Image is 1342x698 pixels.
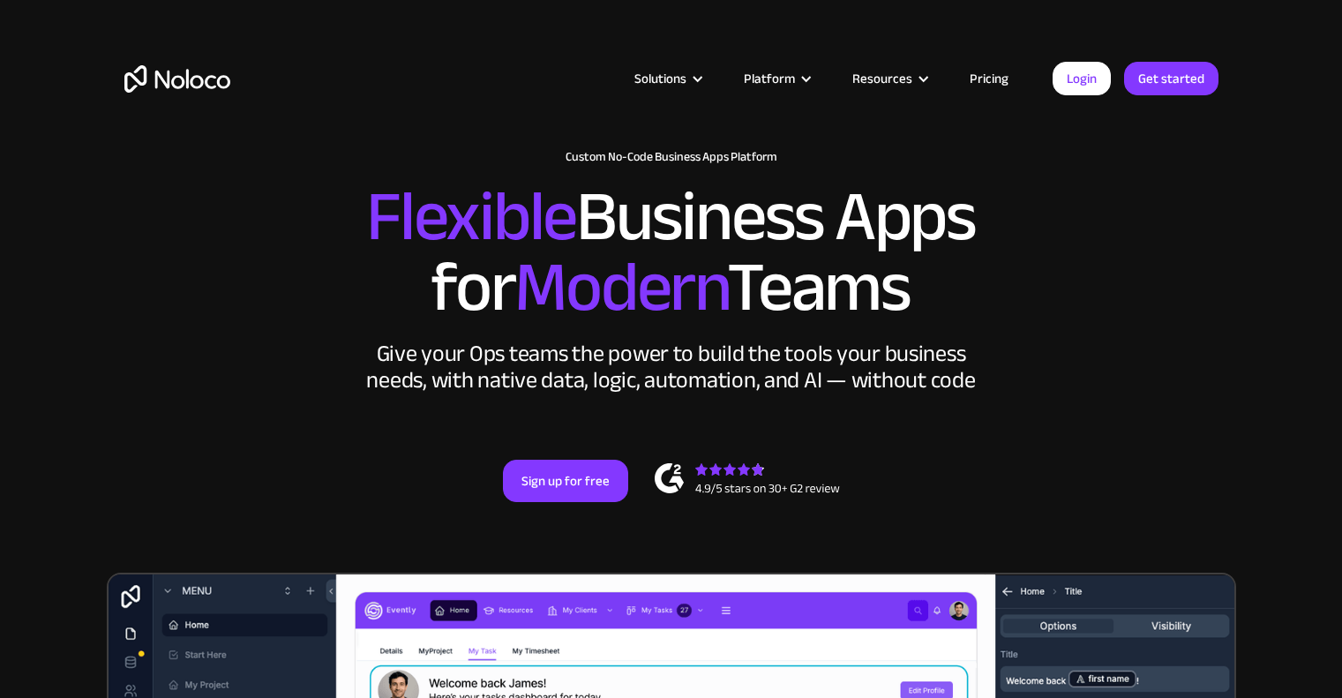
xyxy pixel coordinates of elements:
[744,67,795,90] div: Platform
[852,67,912,90] div: Resources
[124,182,1218,323] h2: Business Apps for Teams
[363,341,980,394] div: Give your Ops teams the power to build the tools your business needs, with native data, logic, au...
[830,67,948,90] div: Resources
[503,460,628,502] a: Sign up for free
[612,67,722,90] div: Solutions
[366,151,576,282] span: Flexible
[1053,62,1111,95] a: Login
[722,67,830,90] div: Platform
[514,221,727,353] span: Modern
[634,67,686,90] div: Solutions
[1124,62,1218,95] a: Get started
[124,65,230,93] a: home
[948,67,1031,90] a: Pricing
